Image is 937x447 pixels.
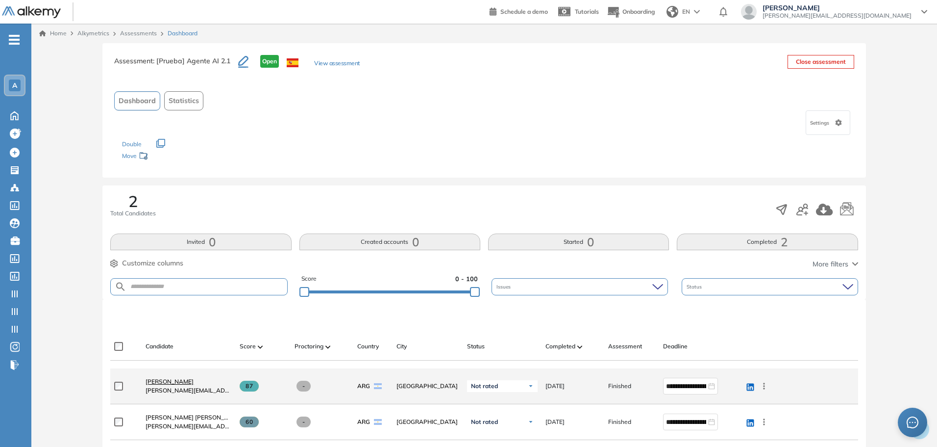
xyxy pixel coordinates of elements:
[374,383,382,389] img: ARG
[788,55,854,69] button: Close assessment
[295,342,323,351] span: Proctoring
[577,345,582,348] img: [missing "en.ARROW_ALT" translation]
[608,418,631,426] span: Finished
[357,342,379,351] span: Country
[146,342,173,351] span: Candidate
[110,234,291,250] button: Invited0
[666,6,678,18] img: world
[763,12,912,20] span: [PERSON_NAME][EMAIL_ADDRESS][DOMAIN_NAME]
[813,259,858,269] button: More filters
[528,419,534,425] img: Arrow icon
[471,382,498,390] span: Not rated
[490,5,548,17] a: Schedule a demo
[128,193,138,209] span: 2
[153,56,230,65] span: : [Prueba] Agente AI 2.1
[396,342,407,351] span: City
[492,278,668,295] div: Issues
[396,418,459,426] span: [GEOGRAPHIC_DATA]
[682,7,690,16] span: EN
[677,234,858,250] button: Completed2
[357,418,370,426] span: ARG
[119,96,156,106] span: Dashboard
[77,29,109,37] span: Alkymetrics
[907,417,918,428] span: message
[810,119,831,127] span: Settings
[500,8,548,15] span: Schedule a demo
[146,377,232,386] a: [PERSON_NAME]
[164,91,203,110] button: Statistics
[325,345,330,348] img: [missing "en.ARROW_ALT" translation]
[607,1,655,23] button: Onboarding
[575,8,599,15] span: Tutorials
[146,414,243,421] span: [PERSON_NAME] [PERSON_NAME]
[115,281,126,293] img: SEARCH_ALT
[608,342,642,351] span: Assessment
[260,55,279,68] span: Open
[120,29,157,37] a: Assessments
[169,96,199,106] span: Statistics
[2,6,61,19] img: Logo
[114,55,238,76] h3: Assessment
[12,81,17,89] span: A
[114,91,160,110] button: Dashboard
[687,283,704,290] span: Status
[9,39,20,41] i: -
[471,418,498,426] span: Not rated
[396,382,459,391] span: [GEOGRAPHIC_DATA]
[694,10,700,14] img: arrow
[240,342,256,351] span: Score
[122,258,183,268] span: Customize columns
[168,29,197,38] span: Dashboard
[545,382,565,391] span: [DATE]
[296,417,311,427] span: -
[240,381,259,392] span: 87
[146,378,194,385] span: [PERSON_NAME]
[806,110,850,135] div: Settings
[663,342,688,351] span: Deadline
[122,148,220,166] div: Move
[301,274,317,284] span: Score
[622,8,655,15] span: Onboarding
[287,58,298,67] img: ESP
[110,209,156,218] span: Total Candidates
[146,413,232,422] a: [PERSON_NAME] [PERSON_NAME]
[545,418,565,426] span: [DATE]
[240,417,259,427] span: 60
[467,342,485,351] span: Status
[146,386,232,395] span: [PERSON_NAME][EMAIL_ADDRESS][PERSON_NAME][DOMAIN_NAME]
[296,381,311,392] span: -
[496,283,513,290] span: Issues
[39,29,67,38] a: Home
[374,419,382,425] img: ARG
[357,382,370,391] span: ARG
[763,4,912,12] span: [PERSON_NAME]
[314,59,360,69] button: View assessment
[455,274,478,284] span: 0 - 100
[682,278,858,295] div: Status
[146,422,232,431] span: [PERSON_NAME][EMAIL_ADDRESS][DOMAIN_NAME]
[110,258,183,268] button: Customize columns
[528,383,534,389] img: Arrow icon
[813,259,848,269] span: More filters
[122,140,142,148] span: Double
[488,234,669,250] button: Started0
[608,382,631,391] span: Finished
[258,345,263,348] img: [missing "en.ARROW_ALT" translation]
[545,342,575,351] span: Completed
[299,234,480,250] button: Created accounts0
